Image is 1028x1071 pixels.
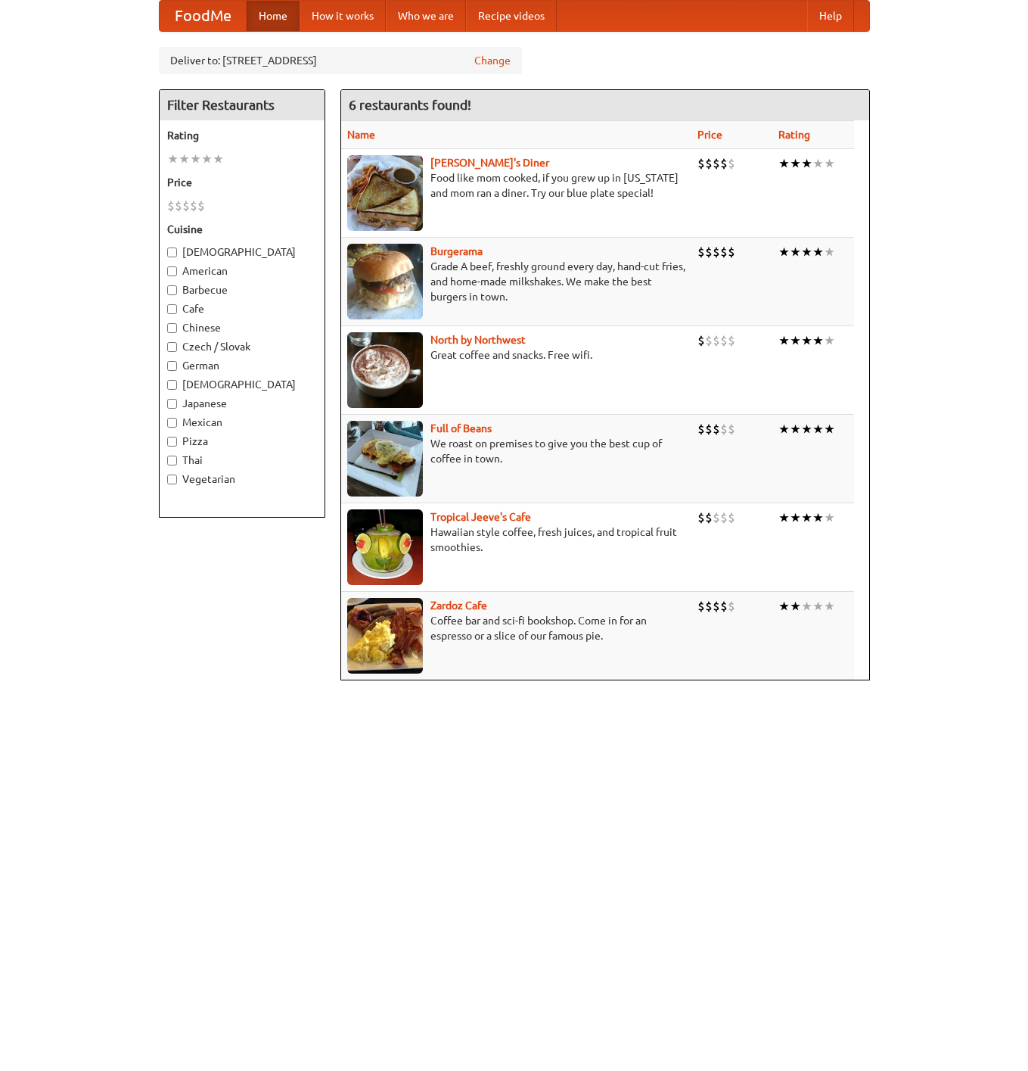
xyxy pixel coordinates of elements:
[697,421,705,437] li: $
[720,509,728,526] li: $
[167,437,177,447] input: Pizza
[347,332,423,408] img: north.jpg
[778,421,790,437] li: ★
[713,244,720,260] li: $
[167,151,179,167] li: ★
[801,155,812,172] li: ★
[812,598,824,615] li: ★
[190,198,197,214] li: $
[720,421,728,437] li: $
[167,263,317,279] label: American
[347,155,423,231] img: sallys.jpg
[790,155,801,172] li: ★
[197,198,205,214] li: $
[801,598,812,615] li: ★
[201,151,213,167] li: ★
[801,332,812,349] li: ★
[778,598,790,615] li: ★
[347,129,375,141] a: Name
[697,332,705,349] li: $
[167,472,317,487] label: Vegetarian
[167,361,177,371] input: German
[430,599,487,612] a: Zardoz Cafe
[790,332,801,349] li: ★
[801,509,812,526] li: ★
[824,155,835,172] li: ★
[347,436,685,466] p: We roast on premises to give you the best cup of coffee in town.
[824,509,835,526] li: ★
[167,399,177,409] input: Japanese
[697,598,705,615] li: $
[347,347,685,363] p: Great coffee and snacks. Free wifi.
[812,421,824,437] li: ★
[824,332,835,349] li: ★
[713,598,720,615] li: $
[801,244,812,260] li: ★
[167,434,317,449] label: Pizza
[167,222,317,237] h5: Cuisine
[430,334,526,346] a: North by Northwest
[778,155,790,172] li: ★
[347,509,423,585] img: jeeves.jpg
[179,151,190,167] li: ★
[812,244,824,260] li: ★
[824,421,835,437] li: ★
[167,339,317,354] label: Czech / Slovak
[705,244,713,260] li: $
[347,421,423,497] img: beans.jpg
[720,598,728,615] li: $
[167,285,177,295] input: Barbecue
[728,155,735,172] li: $
[159,47,522,74] div: Deliver to: [STREET_ADDRESS]
[167,396,317,411] label: Japanese
[167,128,317,143] h5: Rating
[182,198,190,214] li: $
[474,53,511,68] a: Change
[790,598,801,615] li: ★
[430,157,549,169] a: [PERSON_NAME]'s Diner
[705,155,713,172] li: $
[190,151,201,167] li: ★
[812,509,824,526] li: ★
[430,422,492,434] a: Full of Beans
[160,1,247,31] a: FoodMe
[824,598,835,615] li: ★
[347,598,423,674] img: zardoz.jpg
[713,421,720,437] li: $
[697,129,722,141] a: Price
[347,244,423,319] img: burgerama.jpg
[430,511,531,523] a: Tropical Jeeve's Cafe
[705,598,713,615] li: $
[167,248,177,257] input: [DEMOGRAPHIC_DATA]
[697,155,705,172] li: $
[790,509,801,526] li: ★
[430,245,483,257] a: Burgerama
[347,613,685,643] p: Coffee bar and sci-fi bookshop. Come in for an espresso or a slice of our famous pie.
[167,358,317,373] label: German
[778,332,790,349] li: ★
[705,509,713,526] li: $
[790,421,801,437] li: ★
[167,266,177,276] input: American
[812,332,824,349] li: ★
[720,155,728,172] li: $
[728,421,735,437] li: $
[386,1,466,31] a: Who we are
[705,421,713,437] li: $
[167,304,177,314] input: Cafe
[720,332,728,349] li: $
[713,332,720,349] li: $
[167,301,317,316] label: Cafe
[167,198,175,214] li: $
[728,509,735,526] li: $
[167,377,317,392] label: [DEMOGRAPHIC_DATA]
[720,244,728,260] li: $
[697,244,705,260] li: $
[213,151,224,167] li: ★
